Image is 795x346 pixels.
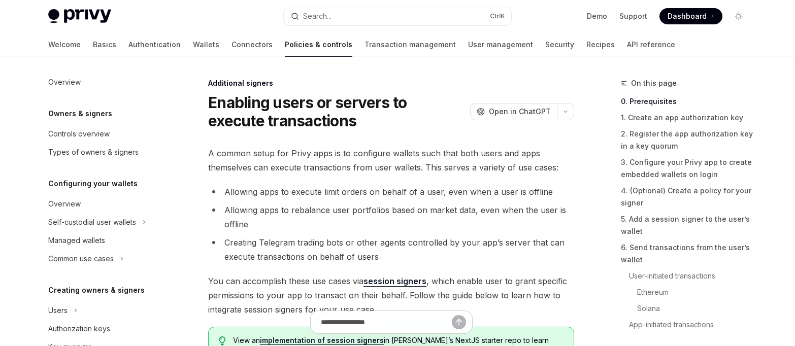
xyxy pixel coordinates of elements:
[231,32,273,57] a: Connectors
[303,10,332,22] div: Search...
[40,143,170,161] a: Types of owners & signers
[452,315,466,329] button: Send message
[659,8,722,24] a: Dashboard
[629,268,755,284] a: User-initiated transactions
[40,125,170,143] a: Controls overview
[619,11,647,21] a: Support
[731,8,747,24] button: Toggle dark mode
[48,284,145,296] h5: Creating owners & signers
[545,32,574,57] a: Security
[40,73,170,91] a: Overview
[285,32,352,57] a: Policies & controls
[208,93,466,130] h1: Enabling users or servers to execute transactions
[621,154,755,183] a: 3. Configure your Privy app to create embedded wallets on login
[48,128,110,140] div: Controls overview
[40,195,170,213] a: Overview
[208,203,574,231] li: Allowing apps to rebalance user portfolios based on market data, even when the user is offline
[621,239,755,268] a: 6. Send transactions from the user’s wallet
[363,276,426,287] a: session signers
[128,32,181,57] a: Authentication
[637,300,755,317] a: Solana
[627,32,675,57] a: API reference
[586,32,615,57] a: Recipes
[621,211,755,239] a: 5. Add a session signer to the user’s wallet
[365,32,456,57] a: Transaction management
[621,110,755,126] a: 1. Create an app authorization key
[48,304,68,317] div: Users
[621,126,755,154] a: 2. Register the app authorization key in a key quorum
[489,107,551,117] span: Open in ChatGPT
[40,320,170,338] a: Authorization keys
[629,317,755,333] a: App-initiated transactions
[48,32,81,57] a: Welcome
[48,9,111,23] img: light logo
[48,76,81,88] div: Overview
[48,323,110,335] div: Authorization keys
[48,253,114,265] div: Common use cases
[631,77,677,89] span: On this page
[637,284,755,300] a: Ethereum
[470,103,557,120] button: Open in ChatGPT
[208,78,574,88] div: Additional signers
[48,216,136,228] div: Self-custodial user wallets
[668,11,707,21] span: Dashboard
[48,108,112,120] h5: Owners & signers
[208,274,574,317] span: You can accomplish these use cases via , which enable user to grant specific permissions to your ...
[621,183,755,211] a: 4. (Optional) Create a policy for your signer
[48,234,105,247] div: Managed wallets
[93,32,116,57] a: Basics
[490,12,505,20] span: Ctrl K
[48,198,81,210] div: Overview
[40,231,170,250] a: Managed wallets
[468,32,533,57] a: User management
[193,32,219,57] a: Wallets
[48,146,139,158] div: Types of owners & signers
[208,185,574,199] li: Allowing apps to execute limit orders on behalf of a user, even when a user is offline
[621,93,755,110] a: 0. Prerequisites
[284,7,511,25] button: Search...CtrlK
[208,146,574,175] span: A common setup for Privy apps is to configure wallets such that both users and apps themselves ca...
[587,11,607,21] a: Demo
[48,178,138,190] h5: Configuring your wallets
[208,235,574,264] li: Creating Telegram trading bots or other agents controlled by your app’s server that can execute t...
